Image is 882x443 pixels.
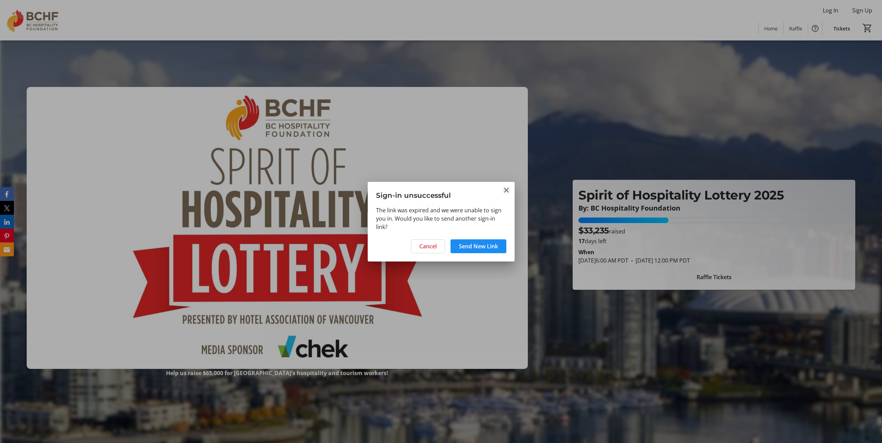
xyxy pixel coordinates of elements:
[502,186,510,194] button: Close
[368,206,515,235] div: The link was expired and we were unable to sign you in. Would you like to send another sign-in link?
[411,239,445,253] button: Cancel
[419,242,437,250] span: Cancel
[451,239,506,253] button: Send New Link
[368,182,515,206] h3: Sign-in unsuccessful
[459,242,498,250] span: Send New Link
